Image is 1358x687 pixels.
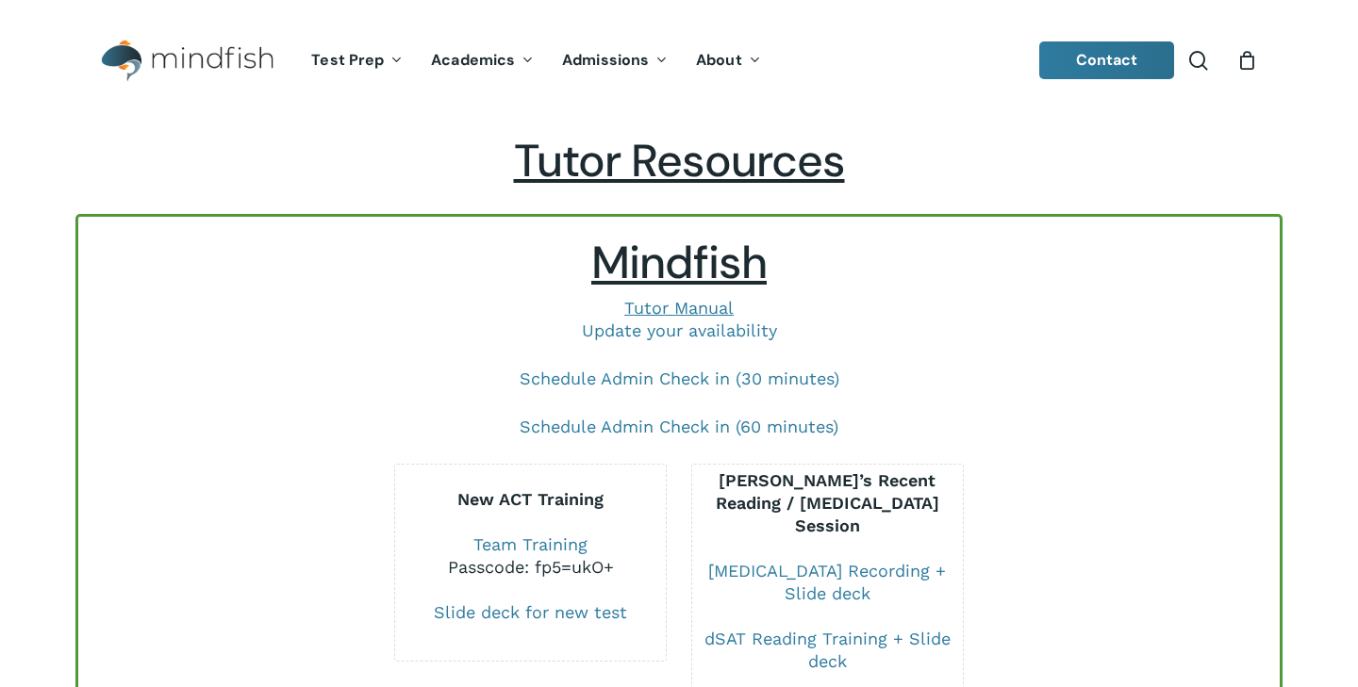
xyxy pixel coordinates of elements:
a: Schedule Admin Check in (30 minutes) [520,368,839,388]
a: About [682,53,775,69]
span: Tutor Resources [514,131,845,190]
b: New ACT Training [457,489,604,509]
a: Contact [1039,41,1175,79]
span: Contact [1076,50,1138,70]
a: Cart [1236,50,1257,71]
span: Academics [431,50,515,70]
b: [PERSON_NAME]’s Recent Reading / [MEDICAL_DATA] Session [716,470,939,535]
a: dSAT Reading Training + Slide deck [704,629,951,671]
a: Team Training [473,534,588,554]
span: Admissions [562,50,649,70]
a: Test Prep [297,53,417,69]
header: Main Menu [75,25,1283,96]
div: Passcode: fp5=ukO+ [395,556,666,579]
a: Tutor Manual [624,298,734,318]
span: Mindfish [591,233,767,292]
nav: Main Menu [297,25,774,96]
a: Academics [417,53,548,69]
a: Schedule Admin Check in (60 minutes) [520,417,838,436]
a: Slide deck for new test [434,602,627,622]
a: Update your availability [582,320,777,340]
span: About [696,50,742,70]
span: Test Prep [311,50,384,70]
a: Admissions [548,53,682,69]
a: [MEDICAL_DATA] Recording + Slide deck [708,561,946,603]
